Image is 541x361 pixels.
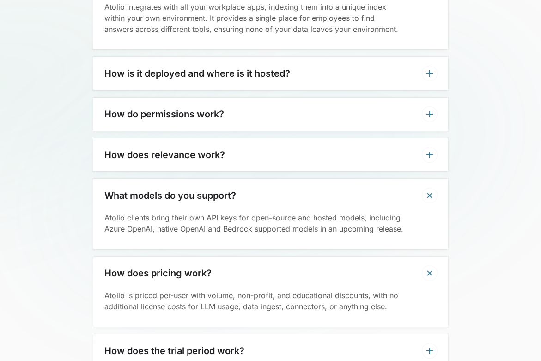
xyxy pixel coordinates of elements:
h3: What models do you support? [104,190,236,201]
h3: How do permissions work? [104,109,224,120]
h3: How does relevance work? [104,149,225,160]
iframe: Chat Widget [495,317,541,361]
p: Atolio integrates with all your workplace apps, indexing them into a unique index within your own... [104,1,437,35]
p: Atolio clients bring their own API keys for open-source and hosted models, including Azure OpenAI... [104,212,437,234]
p: Atolio is priced per-user with volume, non-profit, and educational discounts, with no additional ... [104,290,437,312]
h3: How does pricing work? [104,268,212,279]
h3: How does the trial period work? [104,345,244,356]
h3: How is it deployed and where is it hosted? [104,68,290,79]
